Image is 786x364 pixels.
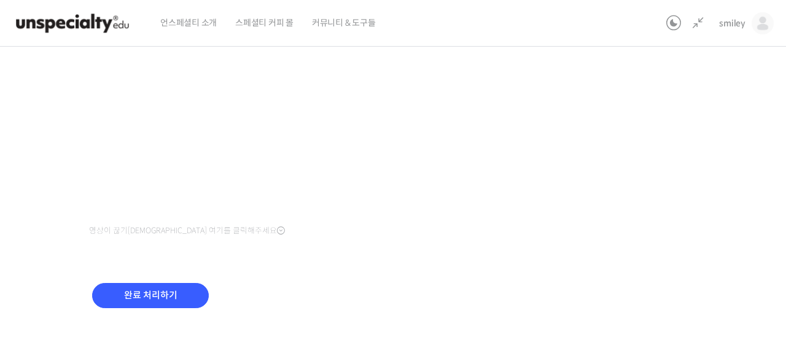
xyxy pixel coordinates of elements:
[81,262,158,293] a: 대화
[719,18,745,29] span: smiley
[4,262,81,293] a: 홈
[158,262,236,293] a: 설정
[89,226,285,236] span: 영상이 끊기[DEMOGRAPHIC_DATA] 여기를 클릭해주세요
[39,281,46,290] span: 홈
[92,283,209,308] input: 완료 처리하기
[190,281,204,290] span: 설정
[112,281,127,291] span: 대화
